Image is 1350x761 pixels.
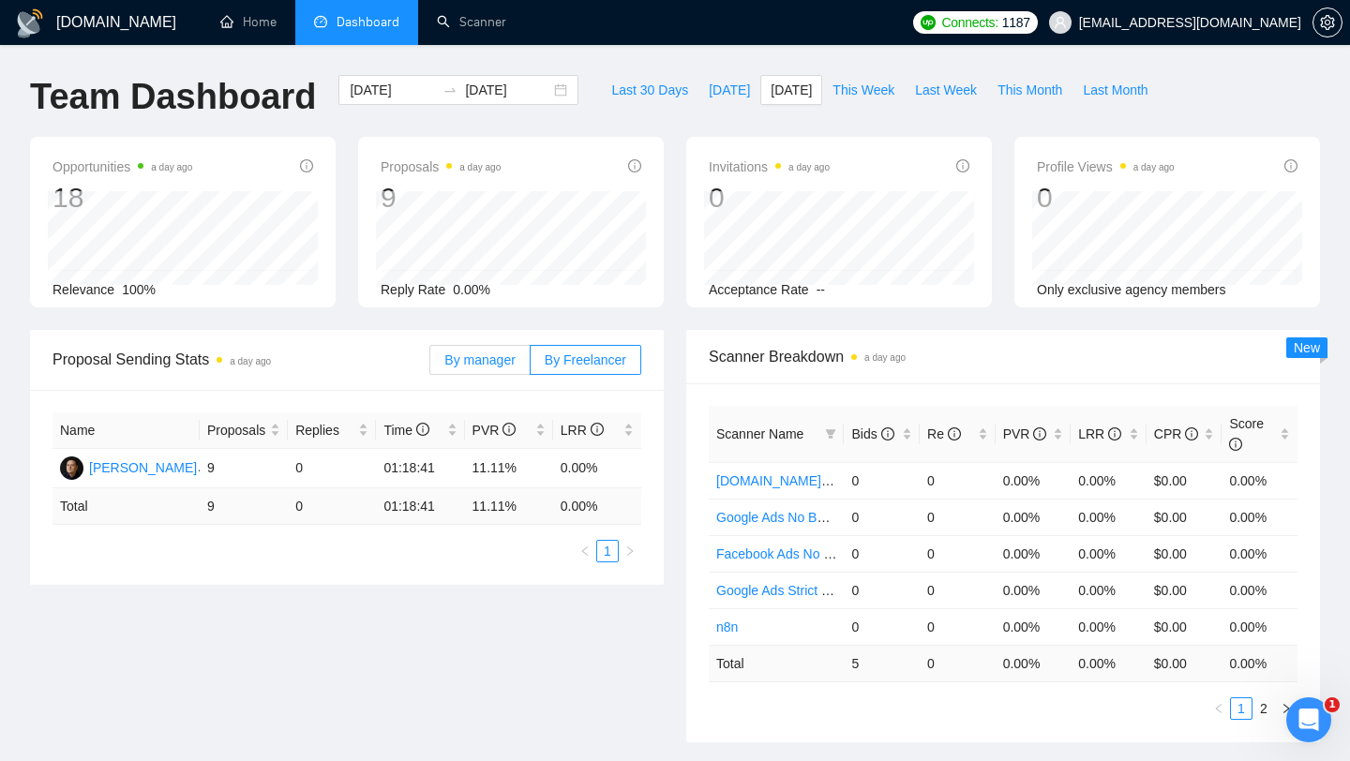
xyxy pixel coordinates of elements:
[1213,703,1224,714] span: left
[709,80,750,100] span: [DATE]
[30,75,316,119] h1: Team Dashboard
[442,82,457,97] span: to
[1054,16,1067,29] span: user
[1072,75,1158,105] button: Last Month
[574,540,596,562] li: Previous Page
[1071,645,1147,681] td: 0.00 %
[920,535,996,572] td: 0
[1154,426,1198,441] span: CPR
[716,473,1018,488] a: [DOMAIN_NAME] & other tools - [PERSON_NAME]
[1222,462,1297,499] td: 0.00%
[941,12,997,33] span: Connects:
[1147,645,1222,681] td: $ 0.00
[200,488,288,525] td: 9
[151,162,192,172] time: a day ago
[915,80,977,100] span: Last Week
[996,535,1072,572] td: 0.00%
[601,75,698,105] button: Last 30 Days
[1229,416,1264,452] span: Score
[844,572,920,608] td: 0
[1312,15,1342,30] a: setting
[611,80,688,100] span: Last 30 Days
[948,427,961,440] span: info-circle
[1313,15,1342,30] span: setting
[1147,608,1222,645] td: $0.00
[1312,7,1342,37] button: setting
[220,14,277,30] a: homeHome
[1281,703,1292,714] span: right
[1275,697,1297,720] button: right
[788,162,830,172] time: a day ago
[1147,535,1222,572] td: $0.00
[1286,697,1331,742] iframe: Intercom live chat
[1002,12,1030,33] span: 1187
[52,488,200,525] td: Total
[381,282,445,297] span: Reply Rate
[1230,697,1252,720] li: 1
[502,423,516,436] span: info-circle
[465,488,553,525] td: 11.11 %
[15,8,45,38] img: logo
[920,608,996,645] td: 0
[52,412,200,449] th: Name
[1275,697,1297,720] li: Next Page
[716,510,849,525] a: Google Ads No Budget
[881,427,894,440] span: info-circle
[1078,426,1121,441] span: LRR
[709,180,830,216] div: 0
[956,159,969,172] span: info-circle
[1108,427,1121,440] span: info-circle
[288,488,376,525] td: 0
[337,14,399,30] span: Dashboard
[716,546,865,561] a: Facebook Ads No Budget
[465,449,553,488] td: 11.11%
[295,420,354,440] span: Replies
[1222,608,1297,645] td: 0.00%
[122,282,156,297] span: 100%
[1185,427,1198,440] span: info-circle
[1071,535,1147,572] td: 0.00%
[561,423,604,438] span: LRR
[996,608,1072,645] td: 0.00%
[1207,697,1230,720] li: Previous Page
[596,540,619,562] li: 1
[1083,80,1147,100] span: Last Month
[832,80,894,100] span: This Week
[927,426,961,441] span: Re
[1071,572,1147,608] td: 0.00%
[698,75,760,105] button: [DATE]
[1133,162,1175,172] time: a day ago
[89,457,197,478] div: [PERSON_NAME]
[1231,698,1252,719] a: 1
[844,535,920,572] td: 0
[905,75,987,105] button: Last Week
[1003,426,1047,441] span: PVR
[996,462,1072,499] td: 0.00%
[709,345,1297,368] span: Scanner Breakdown
[716,426,803,441] span: Scanner Name
[825,428,836,440] span: filter
[628,159,641,172] span: info-circle
[472,423,517,438] span: PVR
[437,14,506,30] a: searchScanner
[1037,180,1175,216] div: 0
[716,583,862,598] a: Google Ads Strict Budget
[1071,462,1147,499] td: 0.00%
[851,426,893,441] span: Bids
[579,545,591,557] span: left
[591,423,604,436] span: info-circle
[821,420,840,448] span: filter
[921,15,936,30] img: upwork-logo.png
[52,180,192,216] div: 18
[771,80,812,100] span: [DATE]
[996,499,1072,535] td: 0.00%
[381,180,501,216] div: 9
[288,449,376,488] td: 0
[314,15,327,28] span: dashboard
[624,545,636,557] span: right
[416,423,429,436] span: info-circle
[1294,340,1320,355] span: New
[1284,159,1297,172] span: info-circle
[383,423,428,438] span: Time
[553,488,641,525] td: 0.00 %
